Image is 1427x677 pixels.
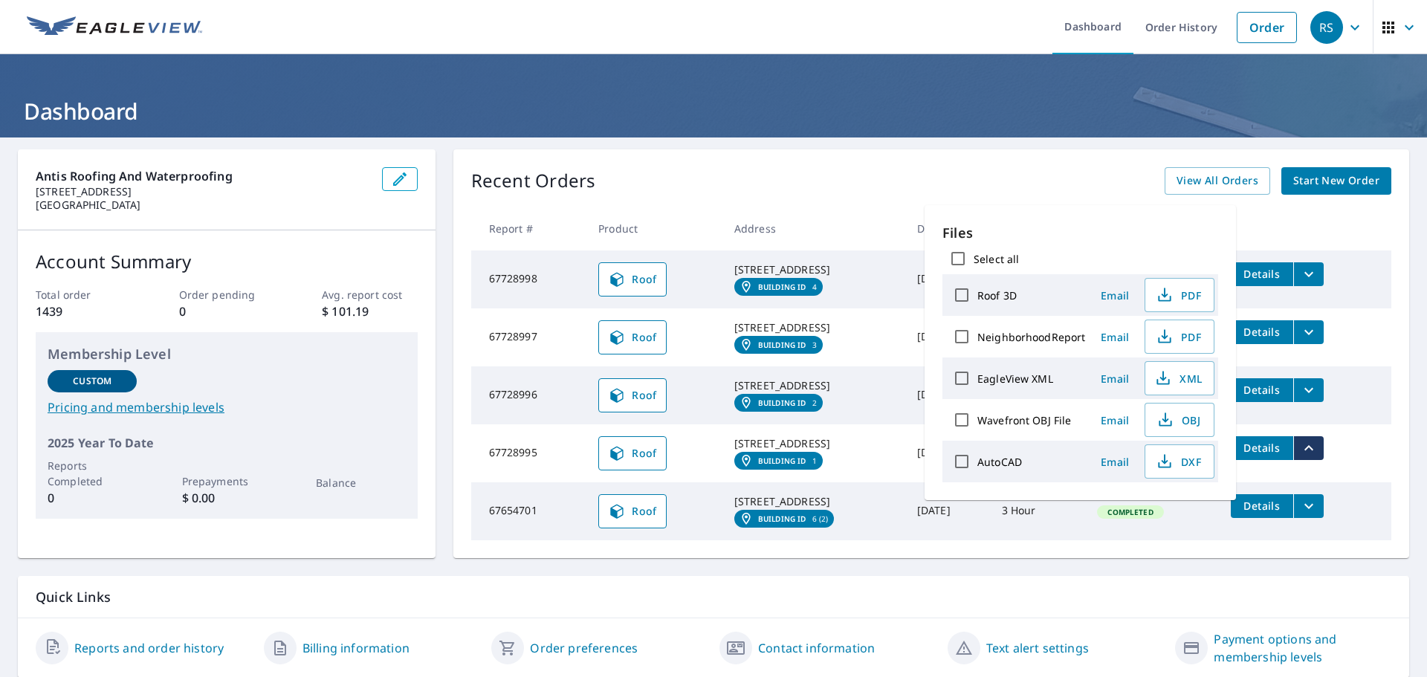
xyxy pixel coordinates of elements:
[608,444,657,462] span: Roof
[179,302,274,320] p: 0
[27,16,202,39] img: EV Logo
[905,424,990,482] td: [DATE]
[977,372,1053,386] label: EagleView XML
[1293,378,1324,402] button: filesDropdownBtn-67728996
[48,344,406,364] p: Membership Level
[18,96,1409,126] h1: Dashboard
[608,328,657,346] span: Roof
[758,514,806,523] em: Building ID
[1240,441,1284,455] span: Details
[530,639,638,657] a: Order preferences
[182,489,271,507] p: $ 0.00
[586,207,722,250] th: Product
[48,489,137,507] p: 0
[1231,494,1293,518] button: detailsBtn-67654701
[734,452,823,470] a: Building ID1
[182,473,271,489] p: Prepayments
[1165,167,1270,195] a: View All Orders
[734,394,823,412] a: Building ID2
[990,482,1086,540] td: 3 Hour
[36,302,131,320] p: 1439
[48,398,406,416] a: Pricing and membership levels
[36,185,370,198] p: [STREET_ADDRESS]
[471,207,587,250] th: Report #
[1310,11,1343,44] div: RS
[1231,320,1293,344] button: detailsBtn-67728997
[734,494,893,509] div: [STREET_ADDRESS]
[905,250,990,308] td: [DATE]
[1145,361,1214,395] button: XML
[608,271,657,288] span: Roof
[179,287,274,302] p: Order pending
[977,288,1017,302] label: Roof 3D
[1091,325,1139,349] button: Email
[1240,267,1284,281] span: Details
[1145,403,1214,437] button: OBJ
[1214,630,1391,666] a: Payment options and membership levels
[1293,262,1324,286] button: filesDropdownBtn-67728998
[942,223,1218,243] p: Files
[1097,372,1133,386] span: Email
[608,386,657,404] span: Roof
[598,494,667,528] a: Roof
[1145,278,1214,312] button: PDF
[1240,325,1284,339] span: Details
[1231,436,1293,460] button: detailsBtn-67728995
[471,308,587,366] td: 67728997
[36,588,1391,606] p: Quick Links
[1293,172,1379,190] span: Start New Order
[1091,450,1139,473] button: Email
[977,413,1071,427] label: Wavefront OBJ File
[48,434,406,452] p: 2025 Year To Date
[74,639,224,657] a: Reports and order history
[1091,284,1139,307] button: Email
[1240,383,1284,397] span: Details
[1154,453,1202,470] span: DXF
[734,336,823,354] a: Building ID3
[977,455,1022,469] label: AutoCAD
[974,252,1019,266] label: Select all
[48,458,137,489] p: Reports Completed
[36,198,370,212] p: [GEOGRAPHIC_DATA]
[36,248,418,275] p: Account Summary
[734,436,893,451] div: [STREET_ADDRESS]
[977,330,1085,344] label: NeighborhoodReport
[1097,330,1133,344] span: Email
[1154,369,1202,387] span: XML
[734,320,893,335] div: [STREET_ADDRESS]
[1091,409,1139,432] button: Email
[302,639,410,657] a: Billing information
[905,366,990,424] td: [DATE]
[905,207,990,250] th: Date
[722,207,905,250] th: Address
[905,308,990,366] td: [DATE]
[1281,167,1391,195] a: Start New Order
[316,475,405,490] p: Balance
[1091,367,1139,390] button: Email
[734,378,893,393] div: [STREET_ADDRESS]
[734,278,823,296] a: Building ID4
[1097,288,1133,302] span: Email
[1097,413,1133,427] span: Email
[36,287,131,302] p: Total order
[608,502,657,520] span: Roof
[1154,286,1202,304] span: PDF
[1293,436,1324,460] button: filesDropdownBtn-67728995
[1293,494,1324,518] button: filesDropdownBtn-67654701
[1154,411,1202,429] span: OBJ
[598,378,667,412] a: Roof
[758,639,875,657] a: Contact information
[1145,444,1214,479] button: DXF
[471,250,587,308] td: 67728998
[758,340,806,349] em: Building ID
[1177,172,1258,190] span: View All Orders
[734,262,893,277] div: [STREET_ADDRESS]
[1240,499,1284,513] span: Details
[758,456,806,465] em: Building ID
[471,167,596,195] p: Recent Orders
[1145,320,1214,354] button: PDF
[322,287,417,302] p: Avg. report cost
[986,639,1089,657] a: Text alert settings
[598,436,667,470] a: Roof
[1231,262,1293,286] button: detailsBtn-67728998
